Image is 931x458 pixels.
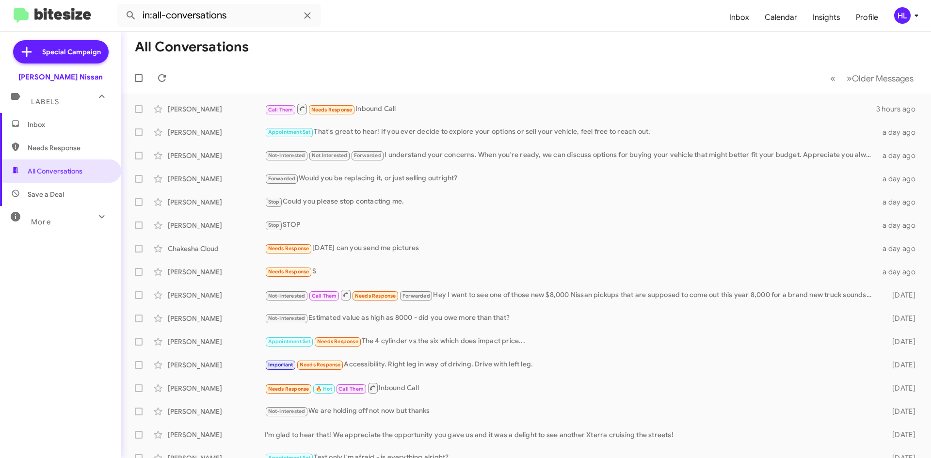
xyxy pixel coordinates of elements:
div: [DATE] [877,337,923,347]
div: [PERSON_NAME] [168,430,265,440]
span: » [847,72,852,84]
div: [PERSON_NAME] [168,337,265,347]
div: Would you be replacing it, or just selling outright? [265,173,877,184]
h1: All Conversations [135,39,249,55]
span: Older Messages [852,73,914,84]
div: That's great to hear! If you ever decide to explore your options or sell your vehicle, feel free ... [265,126,877,138]
span: Needs Response [317,338,358,345]
span: Forwarded [352,151,384,160]
div: Inbound Call [265,103,876,115]
span: Call Them [312,293,337,299]
span: Appointment Set [268,338,311,345]
span: Needs Response [268,245,309,252]
a: Profile [848,3,886,32]
input: Search [117,4,321,27]
div: [PERSON_NAME] [168,197,265,207]
div: a day ago [877,197,923,207]
div: a day ago [877,267,923,277]
div: [PERSON_NAME] [168,174,265,184]
a: Insights [805,3,848,32]
div: [PERSON_NAME] [168,151,265,160]
span: Not-Interested [268,315,305,321]
span: Needs Response [355,293,396,299]
div: a day ago [877,174,923,184]
span: Stop [268,199,280,205]
span: Inbox [28,120,110,129]
span: Special Campaign [42,47,101,57]
div: Chakesha Cloud [168,244,265,253]
nav: Page navigation example [825,68,919,88]
div: We are holding off not now but thanks [265,406,877,417]
span: Needs Response [311,107,353,113]
button: Next [841,68,919,88]
div: I understand your concerns. When you're ready, we can discuss options for buying your vehicle tha... [265,150,877,161]
div: [PERSON_NAME] [168,104,265,114]
div: The 4 cylinder vs the six which does impact price... [265,336,877,347]
span: 🔥 Hot [316,386,332,392]
div: [PERSON_NAME] [168,221,265,230]
div: 3 hours ago [876,104,923,114]
div: [PERSON_NAME] [168,127,265,137]
div: Hey I want to see one of those new $8,000 Nissan pickups that are supposed to come out this year ... [265,289,877,301]
button: HL [886,7,920,24]
div: a day ago [877,221,923,230]
span: More [31,218,51,226]
div: [DATE] [877,290,923,300]
div: [PERSON_NAME] [168,407,265,416]
div: STOP [265,220,877,231]
span: Forwarded [266,174,298,184]
div: a day ago [877,127,923,137]
button: Previous [824,68,841,88]
span: All Conversations [28,166,82,176]
span: Call Them [338,386,364,392]
span: Not Interested [312,152,348,158]
span: Save a Deal [28,190,64,199]
span: Needs Response [268,386,309,392]
div: [DATE] [877,430,923,440]
a: Special Campaign [13,40,109,63]
span: Call Them [268,107,293,113]
div: [PERSON_NAME] [168,360,265,370]
div: S [265,266,877,277]
div: Could you please stop contacting me. [265,196,877,207]
span: Stop [268,222,280,228]
div: [DATE] [877,407,923,416]
span: Important [268,362,293,368]
a: Calendar [757,3,805,32]
span: Not-Interested [268,293,305,299]
span: Labels [31,97,59,106]
div: Accessibility. Right leg in way of driving. Drive with left leg. [265,359,877,370]
span: Needs Response [268,268,309,275]
span: Appointment Set [268,129,311,135]
div: [PERSON_NAME] Nissan [18,72,103,82]
div: Inbound Call [265,382,877,394]
div: [PERSON_NAME] [168,290,265,300]
div: I'm glad to hear that! We appreciate the opportunity you gave us and it was a delight to see anot... [265,430,877,440]
div: a day ago [877,244,923,253]
span: Needs Response [300,362,341,368]
div: Estimated value as high as 8000 - did you owe more than that? [265,313,877,324]
div: [PERSON_NAME] [168,314,265,323]
span: Needs Response [28,143,110,153]
span: Not-Interested [268,152,305,158]
span: Not-Interested [268,408,305,414]
span: « [830,72,835,84]
div: [DATE] [877,314,923,323]
div: a day ago [877,151,923,160]
div: [PERSON_NAME] [168,267,265,277]
div: [DATE] can you send me pictures [265,243,877,254]
div: HL [894,7,911,24]
span: Forwarded [400,291,432,300]
div: [DATE] [877,360,923,370]
a: Inbox [722,3,757,32]
div: [PERSON_NAME] [168,383,265,393]
div: [DATE] [877,383,923,393]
